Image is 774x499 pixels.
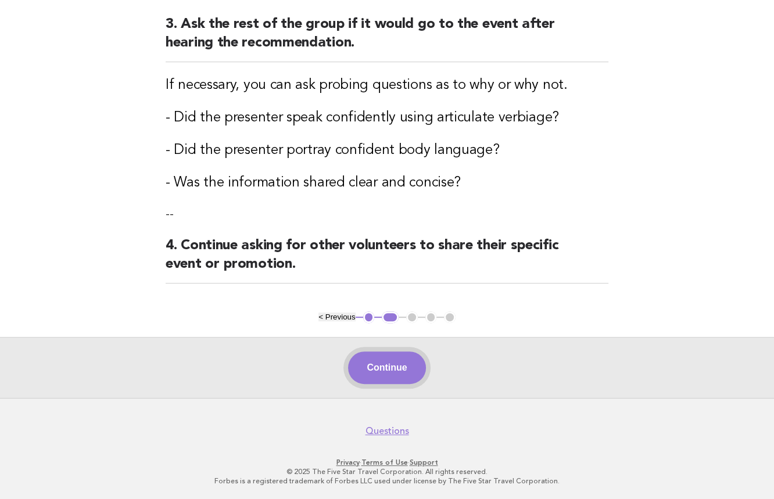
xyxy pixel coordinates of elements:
h2: 3. Ask the rest of the group if it would go to the event after hearing the recommendation. [166,15,608,62]
h3: - Was the information shared clear and concise? [166,174,608,192]
h3: - Did the presenter portray confident body language? [166,141,608,160]
button: 1 [363,311,375,323]
p: -- [166,206,608,222]
h2: 4. Continue asking for other volunteers to share their specific event or promotion. [166,236,608,283]
p: © 2025 The Five Star Travel Corporation. All rights reserved. [31,467,743,476]
p: · · [31,458,743,467]
h3: If necessary, you can ask probing questions as to why or why not. [166,76,608,95]
a: Terms of Use [361,458,408,466]
button: 2 [382,311,399,323]
a: Privacy [336,458,360,466]
button: Continue [348,351,425,384]
a: Support [410,458,438,466]
a: Questions [365,425,409,437]
p: Forbes is a registered trademark of Forbes LLC used under license by The Five Star Travel Corpora... [31,476,743,486]
button: < Previous [318,313,355,321]
h3: - Did the presenter speak confidently using articulate verbiage? [166,109,608,127]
